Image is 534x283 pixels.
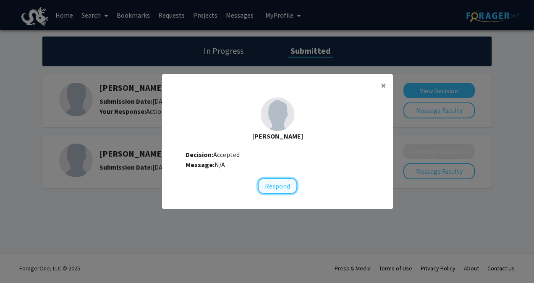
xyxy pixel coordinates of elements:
div: N/A [186,160,369,170]
div: Accepted [186,149,369,160]
button: Close [374,74,393,97]
iframe: Chat [6,245,36,277]
button: Respond [258,178,297,194]
span: × [381,79,386,92]
div: [PERSON_NAME] [169,131,386,141]
b: Decision: [186,150,213,159]
b: Message: [186,160,215,169]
